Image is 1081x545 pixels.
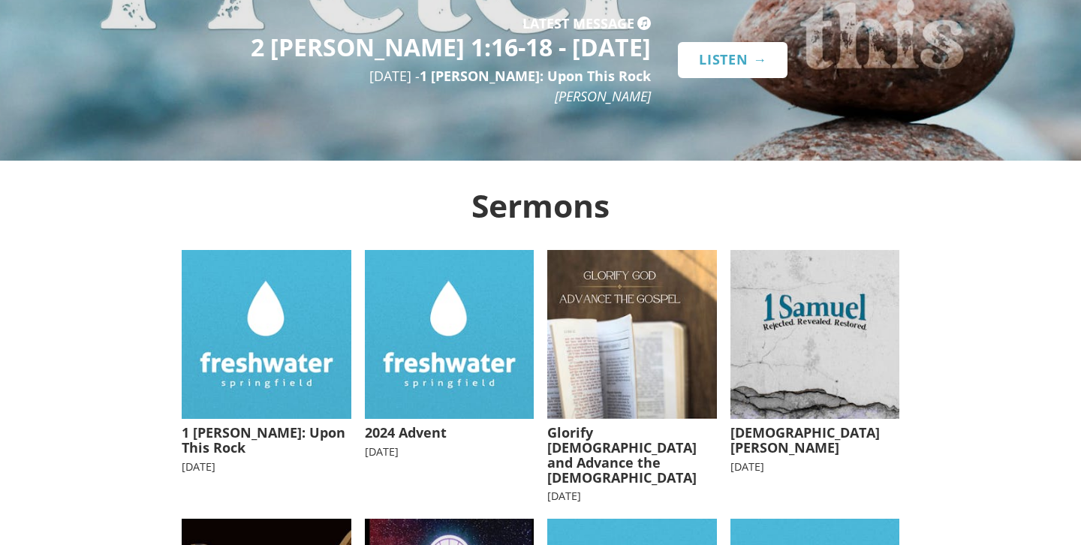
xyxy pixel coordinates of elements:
span: 1 [PERSON_NAME]: Upon This Rock [420,67,651,85]
h5: 1 [PERSON_NAME]: Upon This Rock [182,426,351,456]
h5: [DEMOGRAPHIC_DATA][PERSON_NAME] [730,426,900,456]
span: [PERSON_NAME] [555,87,651,105]
small: [DATE] [730,459,764,474]
small: [DATE] [547,489,581,503]
a: Listen → [678,42,787,77]
a: 2024 Advent [DATE] [365,250,534,459]
small: [DATE] [182,459,215,474]
a: Glorify [DEMOGRAPHIC_DATA] and Advance the [DEMOGRAPHIC_DATA] [DATE] [547,250,717,504]
img: 1-Samuel-square.jpg [730,250,900,420]
h5: Latest Message [522,20,634,27]
a: [DEMOGRAPHIC_DATA][PERSON_NAME] [DATE] [730,250,900,474]
h5: 2024 Advent [365,426,534,441]
h2: Sermons [182,188,899,223]
h5: Glorify [DEMOGRAPHIC_DATA] and Advance the [DEMOGRAPHIC_DATA] [547,426,717,485]
h3: 2 [PERSON_NAME] 1:16-18 - [DATE] [182,34,651,60]
a: 1 [PERSON_NAME]: Upon This Rock [DATE] [182,250,351,474]
small: [DATE] [365,444,399,459]
p: [DATE] - [182,66,651,107]
img: Glorify-God-Advance-the-Gospel-square.png [547,250,717,420]
img: fc-default-1400.png [182,250,351,420]
img: fc-default-1400.png [365,250,534,420]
